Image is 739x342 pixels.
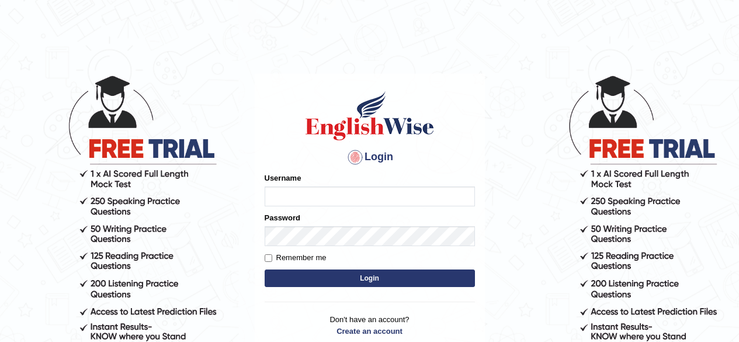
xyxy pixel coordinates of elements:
[265,254,272,262] input: Remember me
[303,89,436,142] img: Logo of English Wise sign in for intelligent practice with AI
[265,212,300,223] label: Password
[265,172,301,184] label: Username
[265,148,475,167] h4: Login
[265,326,475,337] a: Create an account
[265,270,475,287] button: Login
[265,252,327,264] label: Remember me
